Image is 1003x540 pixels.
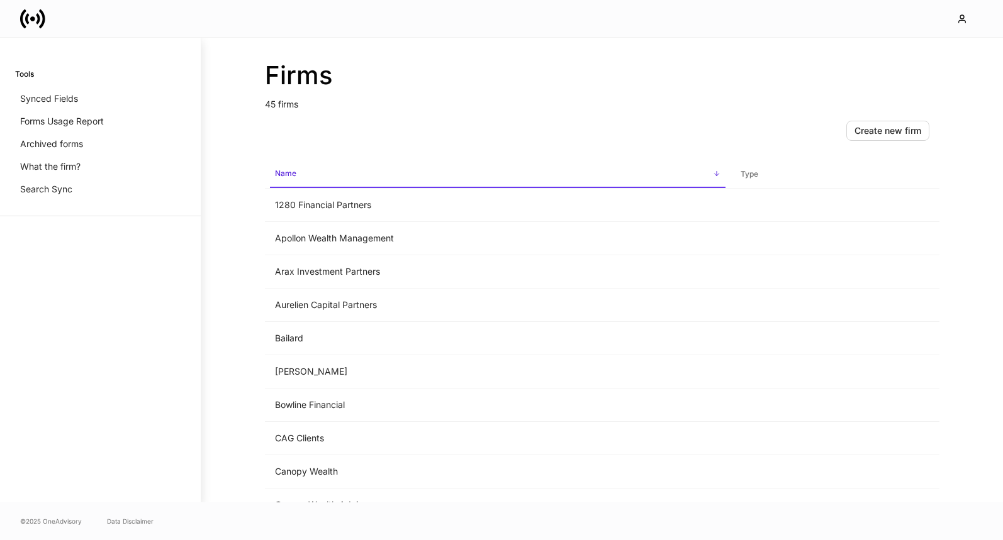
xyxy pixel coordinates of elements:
[275,167,296,179] h6: Name
[265,488,731,522] td: Canvas Wealth Advisors
[15,87,186,110] a: Synced Fields
[20,138,83,150] p: Archived forms
[15,110,186,133] a: Forms Usage Report
[855,126,921,135] div: Create new firm
[265,60,939,91] h2: Firms
[736,162,934,187] span: Type
[20,183,72,196] p: Search Sync
[265,255,731,289] td: Arax Investment Partners
[265,91,939,111] p: 45 firms
[741,168,758,180] h6: Type
[265,455,731,488] td: Canopy Wealth
[20,516,82,526] span: © 2025 OneAdvisory
[270,161,726,188] span: Name
[15,178,186,201] a: Search Sync
[20,160,81,173] p: What the firm?
[15,68,34,80] h6: Tools
[15,155,186,178] a: What the firm?
[846,121,929,141] button: Create new firm
[20,115,104,128] p: Forms Usage Report
[265,189,731,222] td: 1280 Financial Partners
[265,422,731,455] td: CAG Clients
[20,92,78,105] p: Synced Fields
[265,289,731,322] td: Aurelien Capital Partners
[265,388,731,422] td: Bowline Financial
[107,516,154,526] a: Data Disclaimer
[265,222,731,255] td: Apollon Wealth Management
[15,133,186,155] a: Archived forms
[265,355,731,388] td: [PERSON_NAME]
[265,322,731,355] td: Bailard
